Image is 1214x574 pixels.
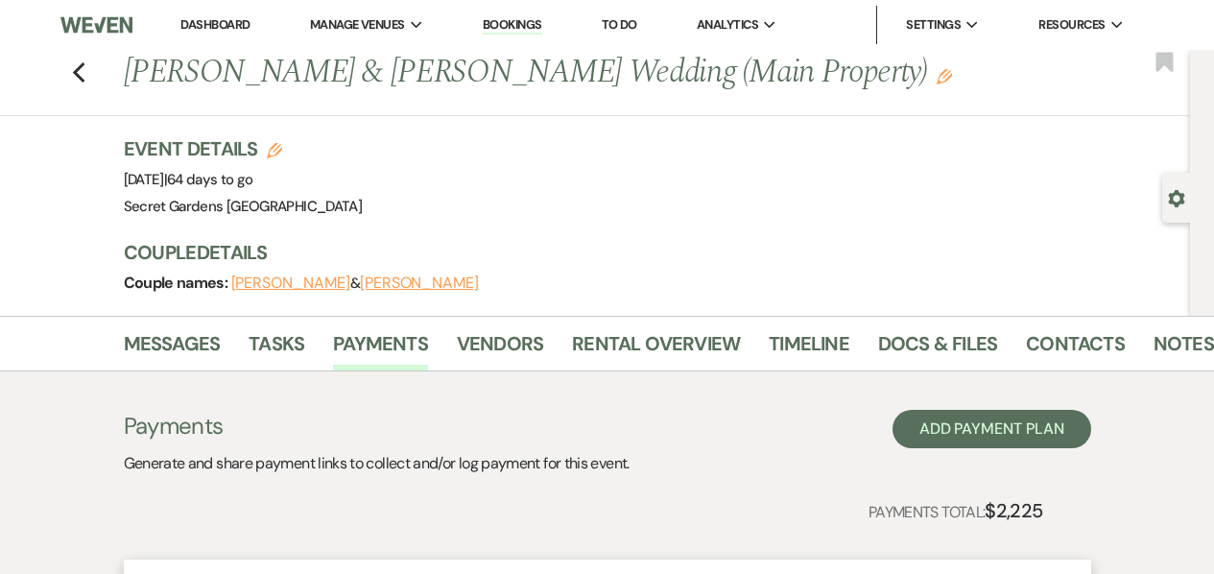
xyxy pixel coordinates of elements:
[333,328,428,371] a: Payments
[231,275,350,291] button: [PERSON_NAME]
[937,67,952,84] button: Edit
[164,170,253,189] span: |
[180,16,250,33] a: Dashboard
[697,15,758,35] span: Analytics
[483,16,542,35] a: Bookings
[60,5,131,45] img: Weven Logo
[124,328,221,371] a: Messages
[124,197,363,216] span: Secret Gardens [GEOGRAPHIC_DATA]
[1038,15,1105,35] span: Resources
[1154,328,1214,371] a: Notes
[124,170,253,189] span: [DATE]
[878,328,997,371] a: Docs & Files
[1168,188,1185,206] button: Open lead details
[167,170,253,189] span: 64 days to go
[457,328,543,371] a: Vendors
[572,328,740,371] a: Rental Overview
[124,451,630,476] p: Generate and share payment links to collect and/or log payment for this event.
[985,498,1042,523] strong: $2,225
[906,15,961,35] span: Settings
[310,15,405,35] span: Manage Venues
[124,273,231,293] span: Couple names:
[124,410,630,442] h3: Payments
[124,135,363,162] h3: Event Details
[249,328,304,371] a: Tasks
[231,274,479,293] span: &
[869,495,1043,526] p: Payments Total:
[602,16,637,33] a: To Do
[360,275,479,291] button: [PERSON_NAME]
[1026,328,1125,371] a: Contacts
[769,328,849,371] a: Timeline
[893,410,1091,448] button: Add Payment Plan
[124,50,969,96] h1: [PERSON_NAME] & [PERSON_NAME] Wedding (Main Property)
[124,239,1172,266] h3: Couple Details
